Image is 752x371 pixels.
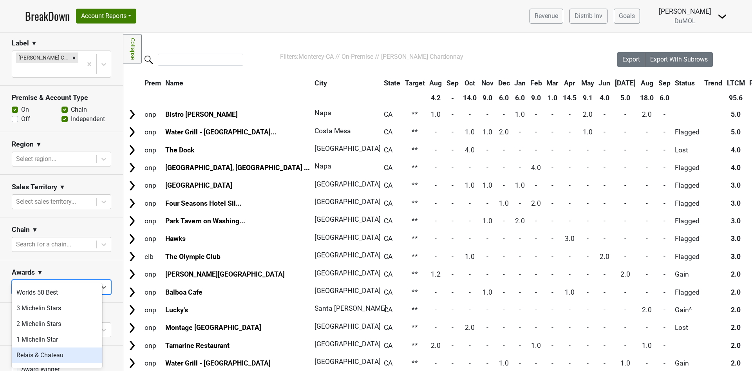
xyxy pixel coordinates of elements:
[384,146,392,154] span: CA
[465,181,475,189] span: 1.0
[452,146,454,154] span: -
[646,217,648,225] span: -
[535,128,537,136] span: -
[384,164,392,172] span: CA
[551,217,553,225] span: -
[638,91,656,105] th: 18.0
[503,253,505,261] span: -
[528,76,544,90] th: Feb: activate to sort column ascending
[486,270,488,278] span: -
[663,235,665,243] span: -
[143,195,163,212] td: onp
[12,140,34,148] h3: Region
[604,164,606,172] span: -
[382,76,402,90] th: State: activate to sort column ascending
[551,253,553,261] span: -
[503,217,505,225] span: -
[646,270,648,278] span: -
[624,128,626,136] span: -
[403,76,427,90] th: Target: activate to sort column ascending
[515,181,525,189] span: 1.0
[519,199,521,207] span: -
[604,110,606,118] span: -
[604,270,606,278] span: -
[452,270,454,278] span: -
[674,17,696,25] span: DuMOL
[569,146,571,154] span: -
[486,199,488,207] span: -
[123,34,142,63] a: Collapse
[25,8,70,24] a: BreakDown
[600,253,609,261] span: 2.0
[143,159,163,176] td: onp
[579,76,596,90] th: May: activate to sort column ascending
[519,164,521,172] span: -
[21,105,29,114] label: On
[165,288,202,296] a: Balboa Cafe
[519,270,521,278] span: -
[569,128,571,136] span: -
[620,270,630,278] span: 2.0
[143,76,163,90] th: Prem: activate to sort column ascending
[704,79,722,87] span: Trend
[315,180,381,188] span: [GEOGRAPHIC_DATA]
[531,199,541,207] span: 2.0
[535,181,537,189] span: -
[313,76,377,90] th: City: activate to sort column ascending
[515,110,525,118] span: 1.0
[126,286,138,298] img: Arrow right
[165,270,285,278] a: [PERSON_NAME][GEOGRAPHIC_DATA]
[469,217,471,225] span: -
[445,76,461,90] th: Sep: activate to sort column ascending
[663,164,665,172] span: -
[405,79,425,87] span: Target
[427,76,444,90] th: Aug: activate to sort column ascending
[70,52,78,63] div: Remove Isobel Heintz Chardonnay
[469,270,471,278] span: -
[452,235,454,243] span: -
[731,110,741,118] span: 5.0
[496,76,512,90] th: Dec: activate to sort column ascending
[280,52,595,62] div: Filters:
[587,181,589,189] span: -
[702,76,724,90] th: Trend: activate to sort column ascending
[604,199,606,207] span: -
[298,53,463,60] span: Monterey-CA // On-Premise // [PERSON_NAME] Chardonnay
[126,215,138,227] img: Arrow right
[435,217,437,225] span: -
[663,110,665,118] span: -
[427,91,444,105] th: 4.2
[126,357,138,369] img: Arrow right
[499,128,509,136] span: 2.0
[435,199,437,207] span: -
[597,76,612,90] th: Jun: activate to sort column ascending
[646,181,648,189] span: -
[12,300,102,316] div: 3 Michelin Stars
[126,162,138,174] img: Arrow right
[519,235,521,243] span: -
[431,110,441,118] span: 1.0
[499,199,509,207] span: 1.0
[673,213,702,230] td: Flagged
[452,181,454,189] span: -
[587,270,589,278] span: -
[731,128,741,136] span: 5.0
[624,181,626,189] span: -
[315,109,331,117] span: Napa
[165,217,245,225] a: Park Tavern on Washing...
[673,159,702,176] td: Flagged
[143,106,163,123] td: onp
[673,141,702,158] td: Lost
[503,235,505,243] span: -
[512,91,528,105] th: 6.0
[503,270,505,278] span: -
[165,359,271,367] a: Water Grill - [GEOGRAPHIC_DATA]
[551,199,553,207] span: -
[530,9,563,24] a: Revenue
[725,91,747,105] th: 95.6
[731,253,741,261] span: 3.0
[165,110,238,118] a: Bistro [PERSON_NAME]
[519,146,521,154] span: -
[465,146,475,154] span: 4.0
[663,199,665,207] span: -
